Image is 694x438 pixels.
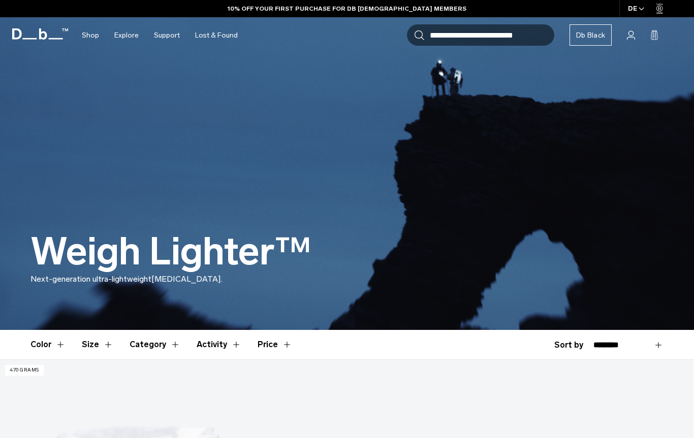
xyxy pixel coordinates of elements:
h1: Weigh Lighter™ [30,231,311,273]
button: Toggle Price [258,330,292,359]
a: Explore [114,17,139,53]
button: Toggle Filter [130,330,180,359]
nav: Main Navigation [74,17,245,53]
p: 470 grams [5,365,44,376]
span: [MEDICAL_DATA]. [151,274,223,284]
a: 10% OFF YOUR FIRST PURCHASE FOR DB [DEMOGRAPHIC_DATA] MEMBERS [228,4,466,13]
button: Toggle Filter [30,330,66,359]
a: Shop [82,17,99,53]
button: Toggle Filter [82,330,113,359]
a: Support [154,17,180,53]
a: Lost & Found [195,17,238,53]
span: Next-generation ultra-lightweight [30,274,151,284]
button: Toggle Filter [197,330,241,359]
a: Db Black [570,24,612,46]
